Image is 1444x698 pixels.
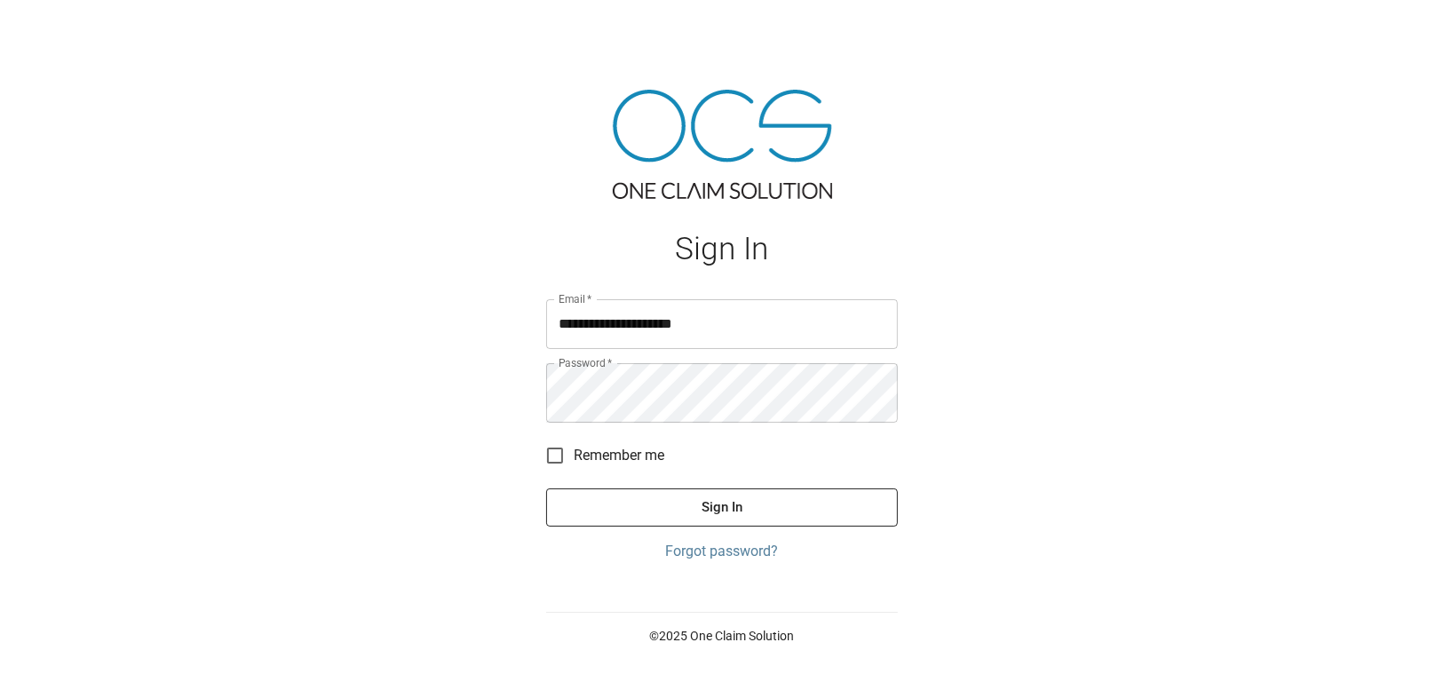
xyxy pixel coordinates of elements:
[559,355,612,370] label: Password
[546,541,898,562] a: Forgot password?
[21,11,92,46] img: ocs-logo-white-transparent.png
[559,291,592,306] label: Email
[546,627,898,645] p: © 2025 One Claim Solution
[546,231,898,267] h1: Sign In
[613,90,832,199] img: ocs-logo-tra.png
[546,488,898,526] button: Sign In
[574,445,664,466] span: Remember me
